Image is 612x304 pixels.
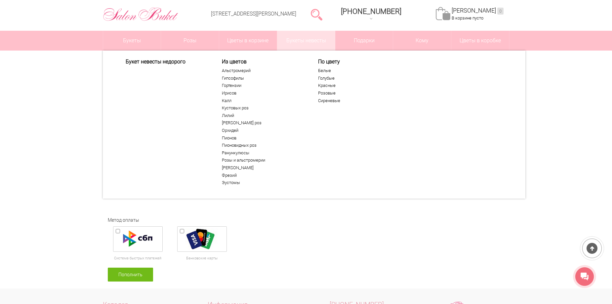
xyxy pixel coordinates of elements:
a: [PERSON_NAME] [222,165,303,171]
a: Красные [318,83,399,88]
a: Эустомы [222,180,303,185]
a: Цветы в коробке [451,31,509,51]
a: Пионов [222,135,303,141]
a: [STREET_ADDRESS][PERSON_NAME] [211,11,296,17]
span: Кому [393,31,451,51]
a: Орхидей [222,128,303,133]
img: Цветы Нижний Новгород [103,6,179,23]
a: Фрезий [222,173,303,178]
div: Система быстрых платежей [113,252,163,263]
a: Белые [318,68,399,73]
span: По цвету [318,58,399,65]
h3: Метод оплаты [108,218,514,223]
a: Букет невесты недорого [126,58,207,65]
span: [PHONE_NUMBER] [341,7,401,16]
a: Гипсофилы [222,76,303,81]
a: Пополнить [108,268,153,282]
div: Банковские карты [177,252,227,263]
a: Пионовидных роз [222,143,303,148]
a: Букеты [103,31,161,51]
a: Букеты невесты [277,31,335,51]
a: Сиреневые [318,98,399,103]
ins: 0 [497,8,504,15]
span: Из цветов [222,58,303,65]
a: Розы [161,31,219,51]
a: Ранункулюсы [222,150,303,156]
a: Лилий [222,113,303,118]
a: Голубые [318,76,399,81]
a: Калл [222,98,303,103]
span: В корзине пусто [452,16,483,20]
a: [PERSON_NAME] [452,7,504,15]
a: Кустовых роз [222,105,303,111]
a: Гортензии [222,83,303,88]
a: Ирисов [222,91,303,96]
a: [PHONE_NUMBER] [337,5,405,24]
a: Розовые [318,91,399,96]
a: Альстромерий [222,68,303,73]
a: Подарки [335,31,393,51]
a: [PERSON_NAME] роз [222,120,303,126]
a: Цветы в корзине [219,31,277,51]
a: Розы и альстромерии [222,158,303,163]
